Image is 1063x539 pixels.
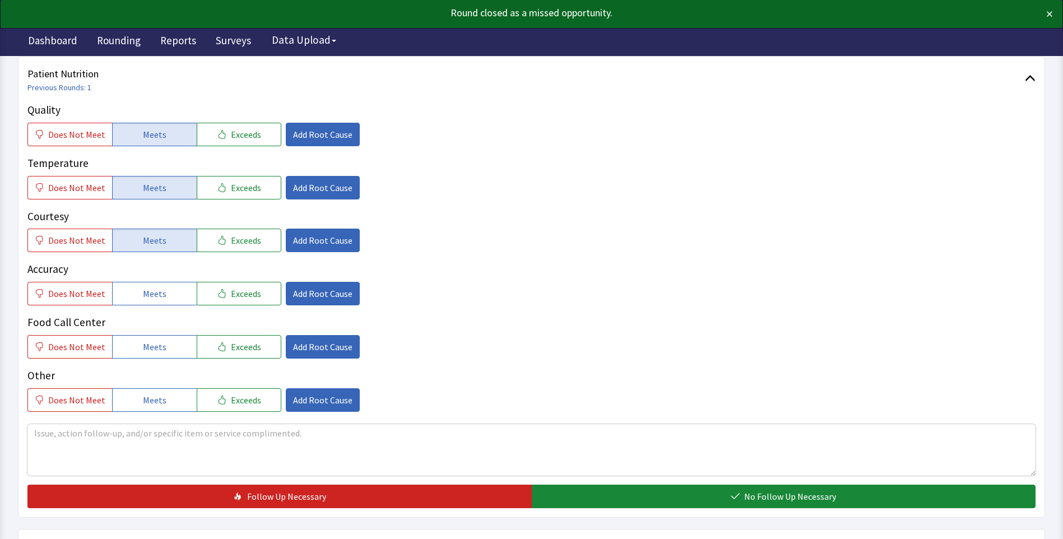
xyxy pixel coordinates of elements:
[197,123,281,146] button: Exceeds
[27,208,1036,225] p: Courtesy
[27,335,112,359] button: Does Not Meet
[27,176,112,199] button: Does Not Meet
[27,368,1036,384] p: Other
[231,340,261,354] span: Exceeds
[265,30,343,50] button: Data Upload
[27,282,112,305] button: Does Not Meet
[286,282,360,305] button: Add Root Cause
[27,66,1025,82] span: Patient Nutrition
[48,287,105,300] span: Does Not Meet
[48,234,105,247] span: Does Not Meet
[293,128,352,141] span: Add Root Cause
[27,102,1036,118] p: Quality
[231,393,261,407] span: Exceeds
[143,287,166,300] span: Meets
[143,340,166,354] span: Meets
[112,282,197,305] button: Meets
[293,393,352,407] span: Add Root Cause
[293,234,352,247] span: Add Root Cause
[197,229,281,252] button: Exceeds
[293,181,352,194] span: Add Root Cause
[532,485,1036,508] button: No Follow Up Necessary
[89,28,149,56] a: Rounding
[48,128,105,141] span: Does Not Meet
[112,229,197,252] button: Meets
[286,335,360,359] button: Add Root Cause
[286,176,360,199] button: Add Root Cause
[197,335,281,359] button: Exceeds
[293,340,352,354] span: Add Root Cause
[112,176,197,199] button: Meets
[112,335,197,359] button: Meets
[152,28,205,56] a: Reports
[48,340,105,354] span: Does Not Meet
[143,128,166,141] span: Meets
[286,388,360,412] button: Add Root Cause
[197,388,281,412] button: Exceeds
[231,128,261,141] span: Exceeds
[20,28,86,56] a: Dashboard
[197,282,281,305] button: Exceeds
[48,393,105,407] span: Does Not Meet
[231,287,261,300] span: Exceeds
[231,234,261,247] span: Exceeds
[27,123,112,146] button: Does Not Meet
[207,28,259,56] a: Surveys
[27,388,112,412] button: Does Not Meet
[1046,5,1053,23] button: ×
[112,388,197,412] button: Meets
[143,181,166,194] span: Meets
[27,229,112,252] button: Does Not Meet
[143,393,166,407] span: Meets
[293,287,352,300] span: Add Root Cause
[143,234,166,247] span: Meets
[197,176,281,199] button: Exceeds
[247,490,326,503] span: Follow Up Necessary
[48,181,105,194] span: Does Not Meet
[27,82,91,92] a: Previous Rounds: 1
[27,261,1036,277] p: Accuracy
[286,229,360,252] button: Add Root Cause
[27,485,532,508] button: Follow Up Necessary
[27,155,1036,171] p: Temperature
[231,181,261,194] span: Exceeds
[10,5,949,21] div: Round closed as a missed opportunity.
[286,123,360,146] button: Add Root Cause
[112,123,197,146] button: Meets
[744,490,836,503] span: No Follow Up Necessary
[27,314,1036,331] p: Food Call Center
